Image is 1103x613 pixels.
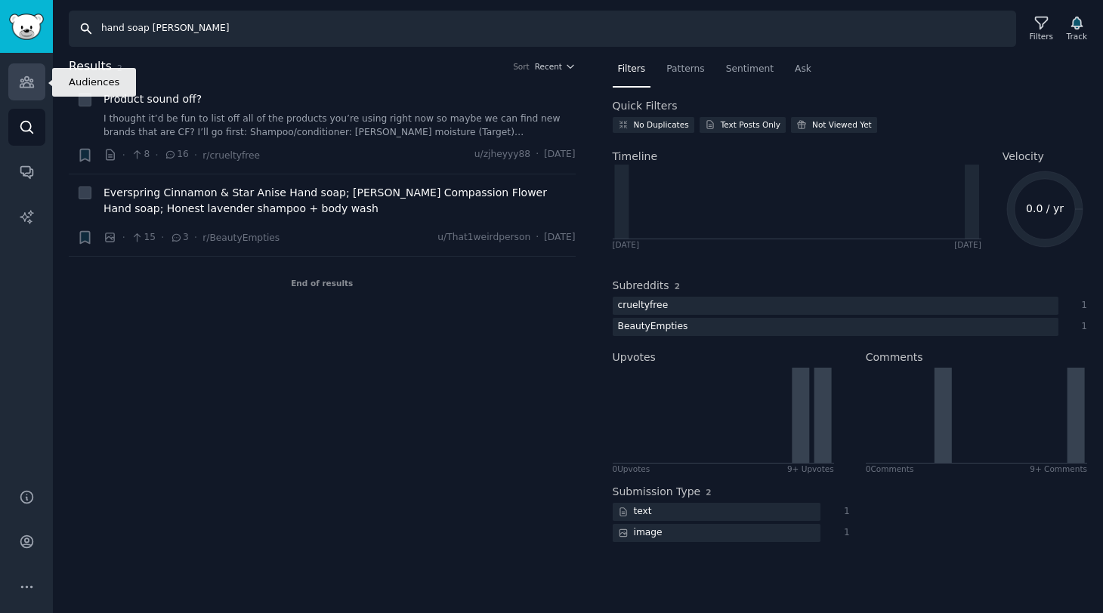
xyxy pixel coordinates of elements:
div: 9+ Comments [1030,464,1087,474]
div: Sort [513,61,530,72]
span: 2 [675,282,680,291]
span: 3 [170,231,189,245]
span: · [536,231,539,245]
div: [DATE] [954,239,981,250]
span: r/BeautyEmpties [202,233,280,243]
span: · [122,229,125,245]
div: 0 Upvote s [613,464,650,474]
span: 2 [706,488,711,497]
span: · [194,229,197,245]
a: Product sound off? [104,91,202,107]
span: Results [69,57,112,76]
span: Sentiment [726,63,774,76]
span: u/That1weirdperson [437,231,530,245]
span: [DATE] [544,148,575,162]
div: 9+ Upvotes [787,464,834,474]
span: · [155,147,158,163]
div: Not Viewed Yet [812,119,872,130]
span: 15 [131,231,156,245]
h2: Upvotes [613,350,656,365]
h2: Quick Filters [613,98,678,114]
div: BeautyEmpties [613,318,694,337]
span: · [536,148,539,162]
h2: Comments [866,350,923,365]
div: [DATE] [613,239,640,250]
div: image [613,524,668,543]
div: 0 Comment s [866,464,914,474]
span: 2 [117,63,122,72]
span: · [161,229,164,245]
div: No Duplicates [634,119,689,130]
span: Timeline [613,149,658,165]
div: text [613,503,657,522]
div: crueltyfree [613,297,674,316]
div: 1 [836,505,850,519]
span: u/zjheyyy88 [474,148,530,162]
div: 1 [836,526,850,540]
span: 16 [164,148,189,162]
h2: Subreddits [613,278,669,294]
div: 1 [1074,320,1088,334]
span: Filters [618,63,646,76]
button: Recent [535,61,576,72]
h2: Submission Type [613,484,701,500]
span: · [194,147,197,163]
span: · [122,147,125,163]
text: 0.0 / yr [1026,202,1064,214]
span: r/crueltyfree [202,150,260,161]
div: 1 [1074,299,1088,313]
span: 8 [131,148,150,162]
span: Ask [795,63,811,76]
span: [DATE] [544,231,575,245]
div: End of results [69,257,576,310]
button: Track [1061,13,1092,45]
a: Everspring Cinnamon & Star Anise Hand soap; [PERSON_NAME] Compassion Flower Hand soap; Honest lav... [104,185,576,217]
div: Track [1067,31,1087,42]
div: Text Posts Only [721,119,780,130]
a: I thought it’d be fun to list off all of the products you’re using right now so maybe we can find... [104,112,576,139]
div: Filters [1030,31,1053,42]
input: Search Keyword [69,11,1016,47]
span: Recent [535,61,562,72]
span: Velocity [1003,149,1044,165]
span: Patterns [666,63,704,76]
img: GummySearch logo [9,14,44,40]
